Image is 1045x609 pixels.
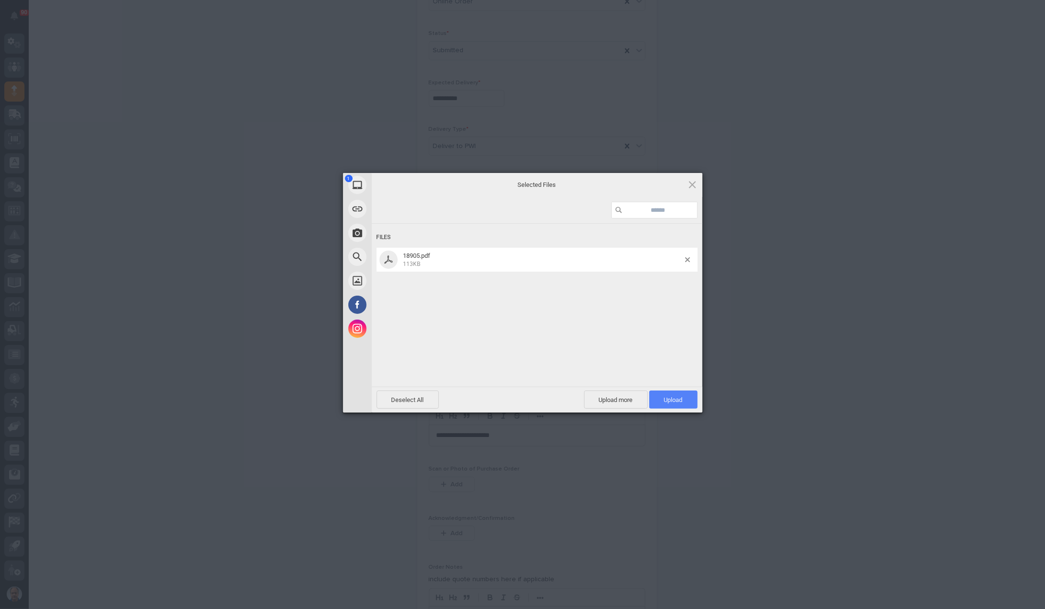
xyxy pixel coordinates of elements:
div: Facebook [343,293,458,317]
div: Instagram [343,317,458,341]
span: 18905.pdf [403,252,431,259]
span: Selected Files [441,180,633,189]
span: 1 [345,175,353,182]
div: Link (URL) [343,197,458,221]
span: Upload [664,396,683,403]
span: 18905.pdf [401,252,685,268]
span: Deselect All [377,391,439,409]
div: Take Photo [343,221,458,245]
span: Upload more [584,391,648,409]
span: Click here or hit ESC to close picker [687,179,698,190]
span: Upload [649,391,698,409]
div: Web Search [343,245,458,269]
div: Unsplash [343,269,458,293]
span: 113KB [403,261,421,267]
div: Files [377,229,698,246]
div: My Device [343,173,458,197]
